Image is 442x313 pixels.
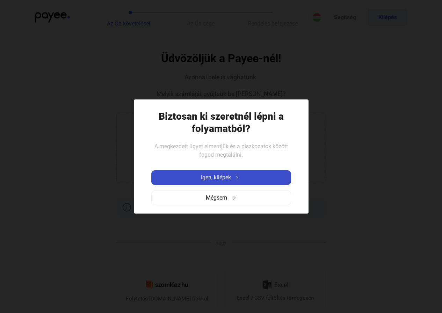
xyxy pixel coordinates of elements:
span: Igen, kilépek [201,173,231,182]
button: Mégsemarrow-right-grey [151,191,291,205]
button: Igen, kilépekarrow-right-white [151,170,291,185]
img: arrow-right-white [233,176,241,180]
span: A megkezdett ügyet elmentjük és a piszkozatok között fogod megtalálni. [154,143,288,158]
span: Mégsem [206,194,227,202]
img: arrow-right-grey [232,196,237,200]
h1: Biztosan ki szeretnél lépni a folyamatból? [151,110,291,135]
